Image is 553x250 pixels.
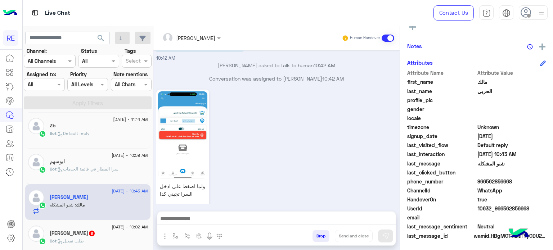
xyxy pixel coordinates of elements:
img: defaultAdmin.png [28,118,44,134]
span: Attribute Value [477,69,546,77]
span: last_message_sentiment [407,223,476,230]
p: Live Chat [45,8,70,18]
img: 1468003024392431.jpg [158,91,207,179]
a: Contact Us [433,5,474,21]
span: search [96,34,105,42]
h5: مالك الحربي [50,194,88,200]
span: [DATE] - 10:02 AM [112,224,148,230]
span: [DATE] - 11:14 AM [113,116,148,123]
span: 2 [477,187,546,194]
label: Status [81,47,97,55]
span: Bot [50,166,57,172]
button: select flow [170,230,181,242]
p: [PERSON_NAME] asked to talk to human [156,62,397,69]
span: null [477,169,546,176]
span: 10632_966562856668 [477,205,546,212]
span: timezone [407,123,476,131]
h5: Zb [50,123,55,129]
div: RE [3,30,18,46]
p: Conversation was assigned to [PERSON_NAME] [156,75,397,82]
img: hulul-logo.png [506,221,531,246]
span: مالك [477,78,546,86]
img: defaultAdmin.png [28,154,44,170]
img: Logo [3,5,17,21]
a: ولما اضغط على ادخل السرا تجيني كذا [156,90,209,206]
img: profile [537,9,546,18]
span: شنو المشكله [50,202,76,208]
span: 2025-08-23T07:42:30.433Z [477,132,546,140]
img: add [539,44,545,50]
span: [DATE] - 10:43 AM [112,188,148,194]
span: 0 [477,223,546,230]
img: defaultAdmin.png [28,190,44,206]
h6: Notes [407,43,422,49]
span: 10:42 AM [322,76,344,82]
img: tab [482,9,491,17]
span: true [477,196,546,203]
button: Apply Filters [24,96,152,109]
img: send message [382,232,389,240]
span: Bot [50,131,57,136]
img: tab [31,8,40,17]
img: WhatsApp [39,166,46,173]
span: email [407,214,476,221]
span: last_message [407,160,476,167]
span: last_interaction [407,150,476,158]
img: make a call [216,233,222,239]
span: [DATE] - 10:59 AM [112,152,148,159]
label: Channel: [27,47,47,55]
span: Unknown [477,123,546,131]
span: شنو المشكله [477,160,546,167]
span: last_visited_flow [407,141,476,149]
img: defaultAdmin.png [28,226,44,242]
img: send attachment [161,232,169,241]
span: 10:42 AM [156,55,175,61]
span: 8 [89,231,95,236]
span: : Default reply [57,131,90,136]
p: ولما اضغط على ادخل السرا تجيني كذا [158,181,207,199]
span: null [477,214,546,221]
span: locale [407,114,476,122]
span: profile_pic [407,96,476,104]
button: create order [193,230,205,242]
small: Human Handover [350,35,380,41]
span: HandoverOn [407,196,476,203]
button: Drop [313,230,329,242]
label: Tags [125,47,136,55]
button: search [92,32,110,47]
span: 2025-08-23T07:43:43.372Z [477,150,546,158]
span: ChannelId [407,187,476,194]
span: phone_number [407,178,476,185]
img: send voice note [205,232,214,241]
button: Trigger scenario [181,230,193,242]
span: 966562856668 [477,178,546,185]
span: 10:42 AM [314,62,335,68]
img: select flow [172,233,178,239]
h6: Attributes [407,59,433,66]
div: Select [125,57,141,66]
img: notes [527,44,533,50]
span: null [477,105,546,113]
a: tab [479,5,494,21]
img: tab [502,9,511,17]
img: create order [196,233,202,239]
span: last_name [407,87,476,95]
span: الحربي [477,87,546,95]
span: null [477,114,546,122]
label: Assigned to: [27,71,56,78]
label: Priority [70,71,87,78]
span: مالك [76,202,85,208]
span: first_name [407,78,476,86]
img: WhatsApp [39,202,46,209]
span: : سرا المطار في قائمة الخدمات [57,166,118,172]
span: last_message_id [407,232,472,240]
img: WhatsApp [39,130,46,137]
img: Trigger scenario [184,233,190,239]
span: signup_date [407,132,476,140]
img: WhatsApp [39,238,46,245]
button: Send and close [335,230,373,242]
span: Attribute Name [407,69,476,77]
span: Bot [50,238,57,244]
h5: ابوسهم [50,159,65,165]
label: Note mentions [113,71,148,78]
